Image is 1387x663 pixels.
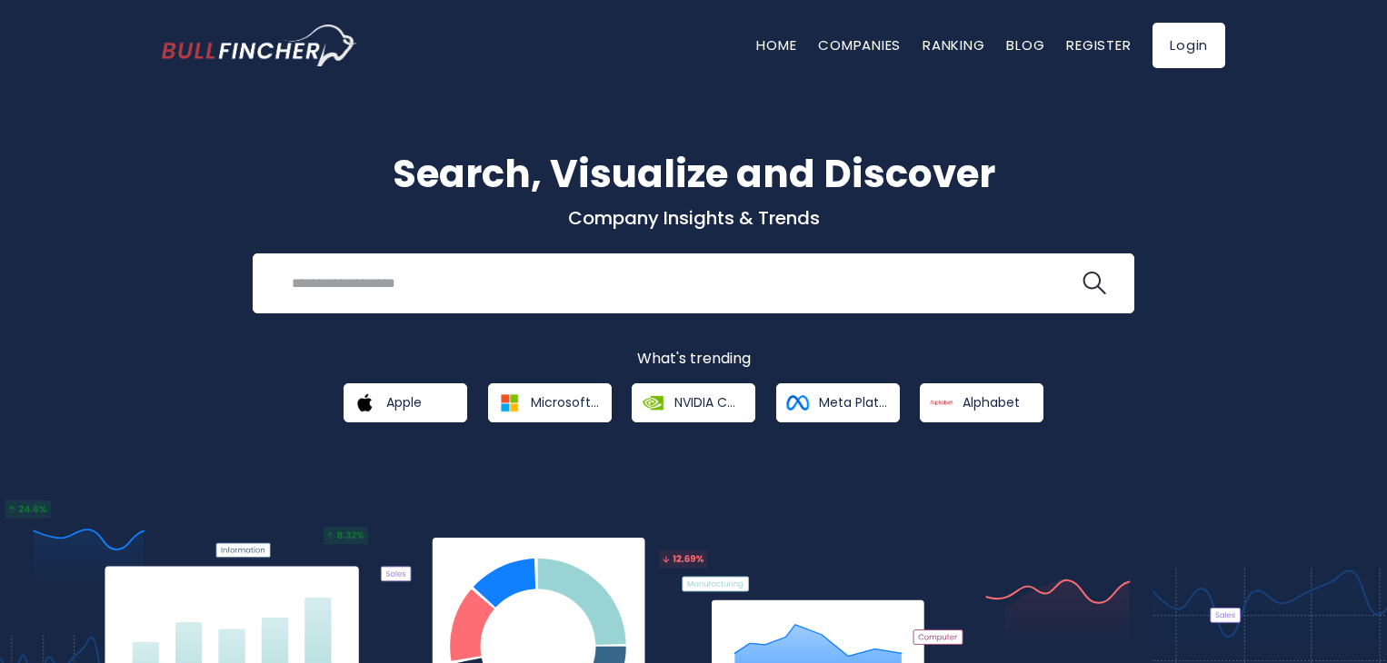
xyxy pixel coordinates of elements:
a: Ranking [923,35,984,54]
a: Microsoft Corporation [488,383,612,422]
span: Apple [386,394,422,411]
a: Login [1153,23,1225,68]
a: Apple [344,383,467,422]
span: Microsoft Corporation [531,394,599,411]
span: Meta Platforms [819,394,887,411]
img: search icon [1083,272,1106,295]
a: NVIDIA Corporation [632,383,755,422]
img: bullfincher logo [162,25,357,66]
span: NVIDIA Corporation [674,394,743,411]
a: Meta Platforms [776,383,900,422]
h1: Search, Visualize and Discover [162,145,1225,203]
a: Register [1066,35,1131,54]
a: Blog [1006,35,1044,54]
p: Company Insights & Trends [162,206,1225,230]
a: Go to homepage [162,25,357,66]
a: Alphabet [920,383,1043,422]
p: What's trending [162,350,1225,369]
a: Companies [818,35,901,54]
a: Home [756,35,796,54]
span: Alphabet [963,394,1020,411]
